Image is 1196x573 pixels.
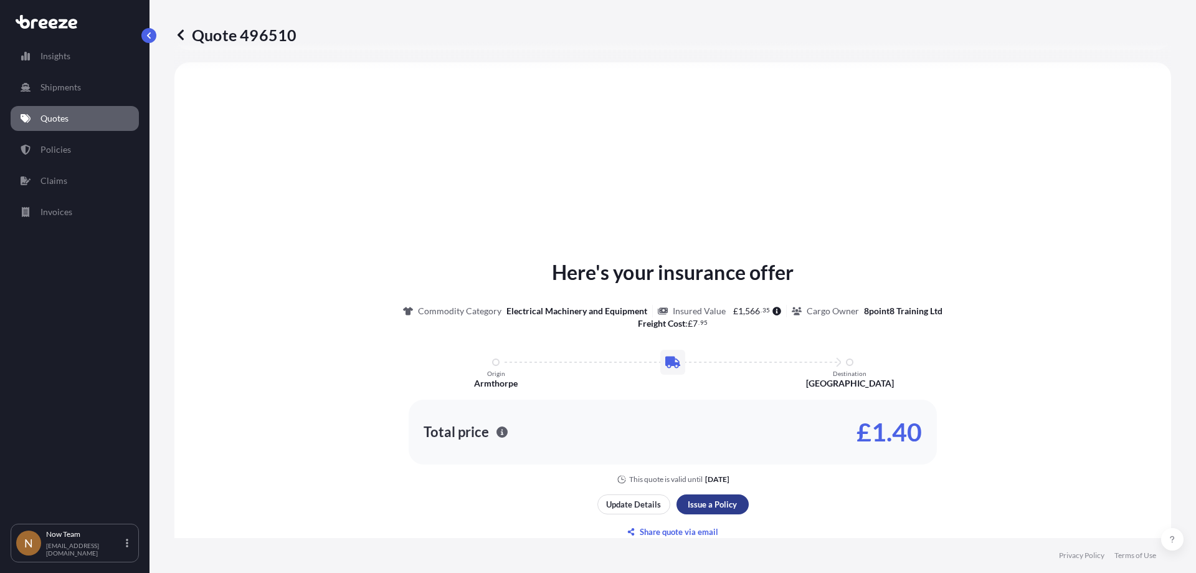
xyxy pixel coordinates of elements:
p: [DATE] [705,474,729,484]
span: , [743,307,745,315]
span: 95 [700,320,708,325]
p: [EMAIL_ADDRESS][DOMAIN_NAME] [46,542,123,557]
b: Freight Cost [638,318,685,329]
p: [GEOGRAPHIC_DATA] [806,377,894,390]
p: Invoices [40,206,72,218]
p: 8point8 Training Ltd [864,305,942,317]
a: Policies [11,137,139,162]
span: £ [688,319,693,328]
p: Cargo Owner [807,305,859,317]
p: Claims [40,175,67,187]
p: Origin [487,370,505,377]
p: : [638,317,708,330]
p: This quote is valid until [629,474,703,484]
p: Share quote via email [640,526,718,538]
p: Armthorpe [474,377,518,390]
p: Insights [40,50,70,62]
p: Destination [833,370,866,377]
p: Quote 496510 [174,25,297,45]
span: . [698,320,700,325]
p: Electrical Machinery and Equipment [506,305,647,317]
span: 35 [762,308,770,312]
p: Issue a Policy [688,498,737,511]
button: Share quote via email [597,522,749,542]
a: Shipments [11,75,139,100]
p: Here's your insurance offer [552,258,794,287]
span: £ [733,307,738,315]
a: Claims [11,168,139,193]
p: Policies [40,143,71,156]
span: 1 [738,307,743,315]
span: 566 [745,307,760,315]
span: N [24,537,33,549]
p: Commodity Category [418,305,501,317]
p: £1.40 [857,422,922,442]
span: . [761,308,762,312]
a: Privacy Policy [1059,551,1104,561]
p: Insured Value [673,305,726,317]
p: Quotes [40,112,69,125]
p: Total price [424,426,489,438]
a: Insights [11,44,139,69]
button: Update Details [597,494,670,514]
p: Shipments [40,81,81,94]
p: Now Team [46,529,123,539]
a: Invoices [11,200,139,224]
span: 7 [693,319,698,328]
p: Update Details [606,498,661,511]
a: Quotes [11,106,139,131]
button: Issue a Policy [676,494,749,514]
a: Terms of Use [1114,551,1156,561]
